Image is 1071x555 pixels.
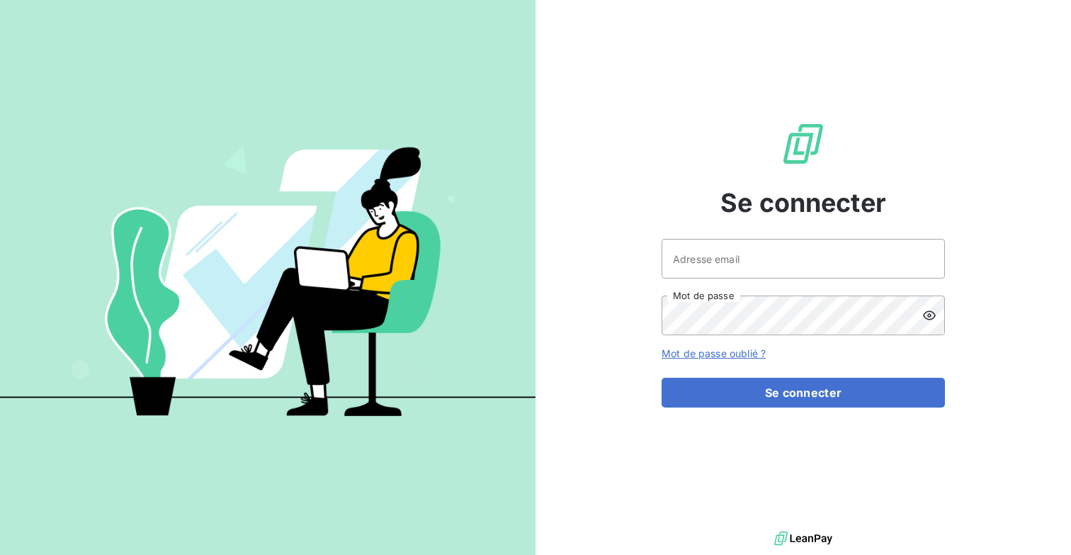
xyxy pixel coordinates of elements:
input: placeholder [662,239,945,279]
a: Mot de passe oublié ? [662,347,766,359]
button: Se connecter [662,378,945,408]
span: Se connecter [720,184,886,222]
img: Logo LeanPay [781,121,826,167]
img: logo [774,528,832,549]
